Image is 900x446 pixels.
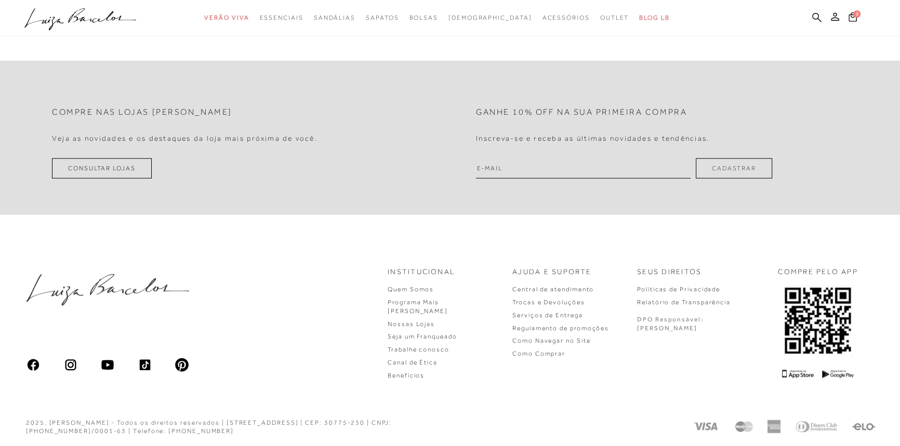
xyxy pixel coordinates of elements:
div: 2025, [PERSON_NAME] - Todos os direitos reservados | [STREET_ADDRESS] | CEP: 30775-230 | CNPJ: [P... [26,418,468,436]
img: QRCODE [784,285,852,356]
a: Benefícios [388,372,425,379]
a: Trocas e Devoluções [512,299,585,306]
a: Consultar Lojas [52,158,152,179]
a: noSubCategoriesText [314,8,355,28]
p: Ajuda e Suporte [512,267,592,277]
a: noSubCategoriesText [259,8,303,28]
span: Sapatos [366,14,399,21]
button: Cadastrar [696,158,772,179]
a: Serviços de Entrega [512,312,583,319]
a: Relatório de Transparência [637,299,731,306]
span: [DEMOGRAPHIC_DATA] [448,14,532,21]
img: Diners Club [793,420,840,434]
h4: Veja as novidades e os destaques da loja mais próxima de você. [52,134,317,143]
a: noSubCategoriesText [366,8,399,28]
a: noSubCategoriesText [600,8,629,28]
img: facebook_ios_glyph [26,358,41,372]
a: BLOG LB [639,8,669,28]
img: tiktok [138,358,152,372]
img: instagram_material_outline [63,358,78,372]
p: Institucional [388,267,455,277]
p: Seus Direitos [637,267,702,277]
span: Acessórios [542,14,590,21]
img: pinterest_ios_filled [175,358,189,372]
img: App Store Logo [782,370,814,379]
span: Bolsas [409,14,438,21]
a: Trabalhe conosco [388,346,449,353]
img: Elo [852,420,876,434]
h2: Compre nas lojas [PERSON_NAME] [52,107,232,117]
h4: Inscreva-se e receba as últimas novidades e tendências. [476,134,709,143]
a: Seja um Franqueado [388,333,457,340]
span: Sandálias [314,14,355,21]
span: 0 [853,10,861,18]
h2: Ganhe 10% off na sua primeira compra [476,107,687,117]
span: Outlet [600,14,629,21]
a: Central de atendimento [512,286,594,293]
input: E-mail [476,158,691,179]
a: Programa Mais [PERSON_NAME] [388,299,448,315]
span: BLOG LB [639,14,669,21]
span: Essenciais [259,14,303,21]
p: COMPRE PELO APP [778,267,858,277]
span: Verão Viva [204,14,249,21]
a: Como Navegar no Site [512,337,590,344]
p: DPO Responsável: [PERSON_NAME] [637,315,704,333]
img: American Express [767,420,780,434]
a: Quem Somos [388,286,434,293]
a: Regulamento de promoções [512,325,609,332]
img: Visa [692,420,721,434]
a: Políticas de Privacidade [637,286,720,293]
a: Como Comprar [512,350,565,357]
button: 0 [845,11,860,25]
img: luiza-barcelos.png [26,274,189,306]
a: Nossas Lojas [388,320,435,328]
img: youtube_material_rounded [100,358,115,372]
img: Mastercard [734,420,755,434]
a: noSubCategoriesText [448,8,532,28]
a: noSubCategoriesText [204,8,249,28]
a: noSubCategoriesText [542,8,590,28]
a: noSubCategoriesText [409,8,438,28]
img: Google Play Logo [822,370,854,379]
a: Canal de Ética [388,359,438,366]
